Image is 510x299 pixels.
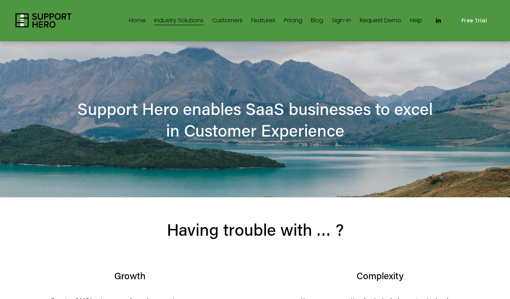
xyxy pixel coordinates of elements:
a: Customers [212,15,243,26]
h2: Growth [44,270,216,282]
a: Blog [311,15,323,26]
a: folder dropdown [154,15,203,26]
a: Sign-in [332,15,351,26]
p: Having trouble with … ? [15,214,495,244]
img: Support Hero [15,13,72,28]
h2: Support Hero enables SaaS businesses to excel in Customer Experience [75,98,435,141]
a: Pricing [284,15,302,26]
span: Industry Solutions [154,15,203,26]
a: Request Demo [360,15,401,26]
a: Home [129,15,146,26]
a: Help [410,15,422,26]
a: LinkedIn [435,17,442,24]
a: Features [251,15,275,26]
a: Free Trial [454,12,495,29]
h2: Complexity [294,270,466,282]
